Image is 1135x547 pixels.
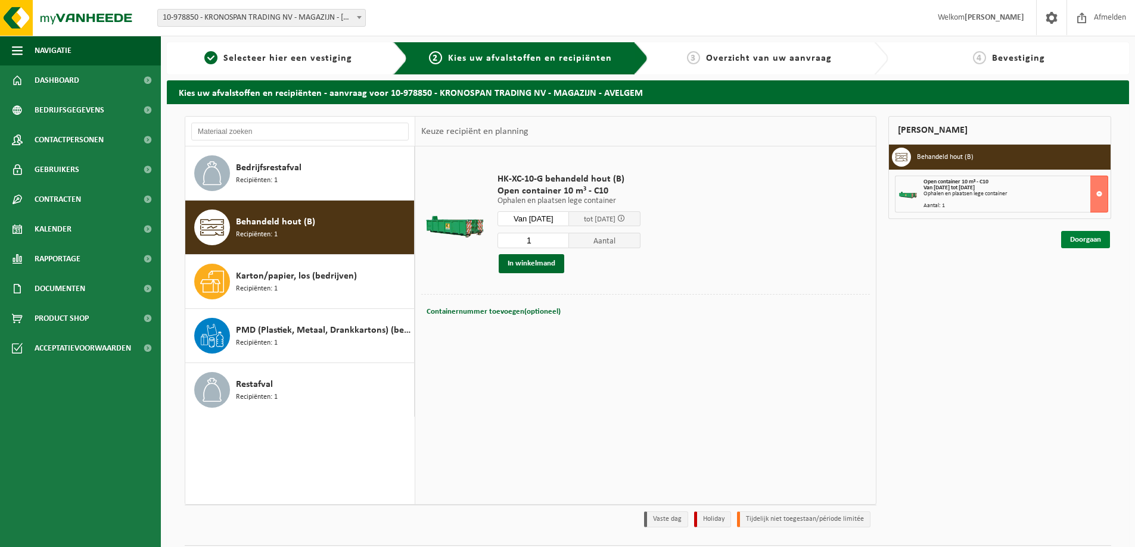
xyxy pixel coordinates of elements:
a: 1Selecteer hier een vestiging [173,51,384,65]
span: Recipiënten: 1 [236,283,278,295]
span: 4 [973,51,986,64]
span: Restafval [236,377,273,392]
span: tot [DATE] [584,215,615,223]
span: Bedrijfsrestafval [236,161,301,175]
input: Materiaal zoeken [191,123,409,140]
a: Doorgaan [1061,231,1110,248]
div: Keuze recipiënt en planning [415,117,534,146]
button: Restafval Recipiënten: 1 [185,363,415,417]
input: Selecteer datum [497,211,569,226]
li: Vaste dag [644,511,688,527]
span: Bevestiging [992,54,1045,63]
span: Contactpersonen [35,125,104,155]
span: Bedrijfsgegevens [35,95,104,125]
button: Karton/papier, los (bedrijven) Recipiënten: 1 [185,255,415,309]
div: [PERSON_NAME] [888,116,1111,145]
span: Open container 10 m³ - C10 [923,179,988,185]
span: Recipiënten: 1 [236,175,278,186]
li: Tijdelijk niet toegestaan/période limitée [737,511,870,527]
span: Contracten [35,185,81,214]
span: 3 [687,51,700,64]
span: Recipiënten: 1 [236,392,278,403]
span: Recipiënten: 1 [236,337,278,349]
span: 10-978850 - KRONOSPAN TRADING NV - MAGAZIJN - AVELGEM [158,10,365,26]
span: HK-XC-10-G behandeld hout (B) [497,173,640,185]
h3: Behandeld hout (B) [917,148,974,167]
button: Containernummer toevoegen(optioneel) [425,304,562,320]
span: Containernummer toevoegen(optioneel) [427,308,561,315]
span: Karton/papier, los (bedrijven) [236,269,357,283]
span: Recipiënten: 1 [236,229,278,240]
span: Product Shop [35,304,89,333]
button: PMD (Plastiek, Metaal, Drankkartons) (bedrijven) Recipiënten: 1 [185,309,415,363]
strong: [PERSON_NAME] [965,13,1024,22]
span: 2 [429,51,442,64]
div: Aantal: 1 [923,203,1108,209]
button: In winkelmand [499,254,564,273]
span: Aantal [569,233,640,248]
h2: Kies uw afvalstoffen en recipiënten - aanvraag voor 10-978850 - KRONOSPAN TRADING NV - MAGAZIJN -... [167,80,1129,104]
li: Holiday [694,511,731,527]
span: Kalender [35,214,71,244]
span: 10-978850 - KRONOSPAN TRADING NV - MAGAZIJN - AVELGEM [157,9,366,27]
span: Documenten [35,274,85,304]
span: Overzicht van uw aanvraag [706,54,832,63]
strong: Van [DATE] tot [DATE] [923,185,975,191]
span: Rapportage [35,244,80,274]
span: Selecteer hier een vestiging [223,54,352,63]
button: Behandeld hout (B) Recipiënten: 1 [185,201,415,255]
span: 1 [204,51,217,64]
span: PMD (Plastiek, Metaal, Drankkartons) (bedrijven) [236,323,411,337]
div: Ophalen en plaatsen lege container [923,191,1108,197]
span: Behandeld hout (B) [236,215,315,229]
span: Navigatie [35,36,71,65]
span: Kies uw afvalstoffen en recipiënten [448,54,612,63]
span: Acceptatievoorwaarden [35,333,131,363]
span: Gebruikers [35,155,79,185]
span: Open container 10 m³ - C10 [497,185,640,197]
button: Bedrijfsrestafval Recipiënten: 1 [185,146,415,201]
p: Ophalen en plaatsen lege container [497,197,640,205]
span: Dashboard [35,65,79,95]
